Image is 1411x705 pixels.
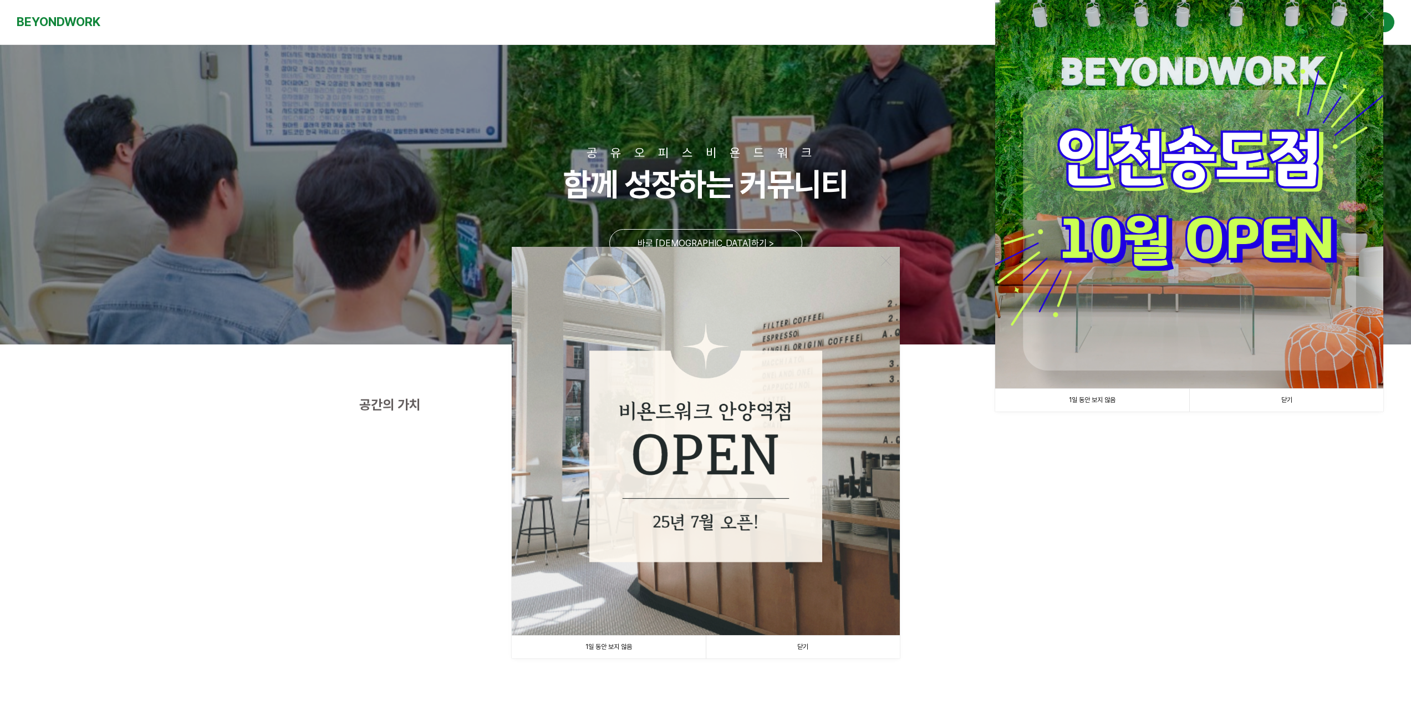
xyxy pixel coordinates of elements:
[512,636,706,658] a: 1일 동안 보지 않음
[1189,389,1383,412] a: 닫기
[706,636,900,658] a: 닫기
[512,247,900,635] img: d60f0a935bdb8.png
[17,12,100,32] a: BEYONDWORK
[359,397,421,413] strong: 공간의 가치
[995,389,1189,412] a: 1일 동안 보지 않음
